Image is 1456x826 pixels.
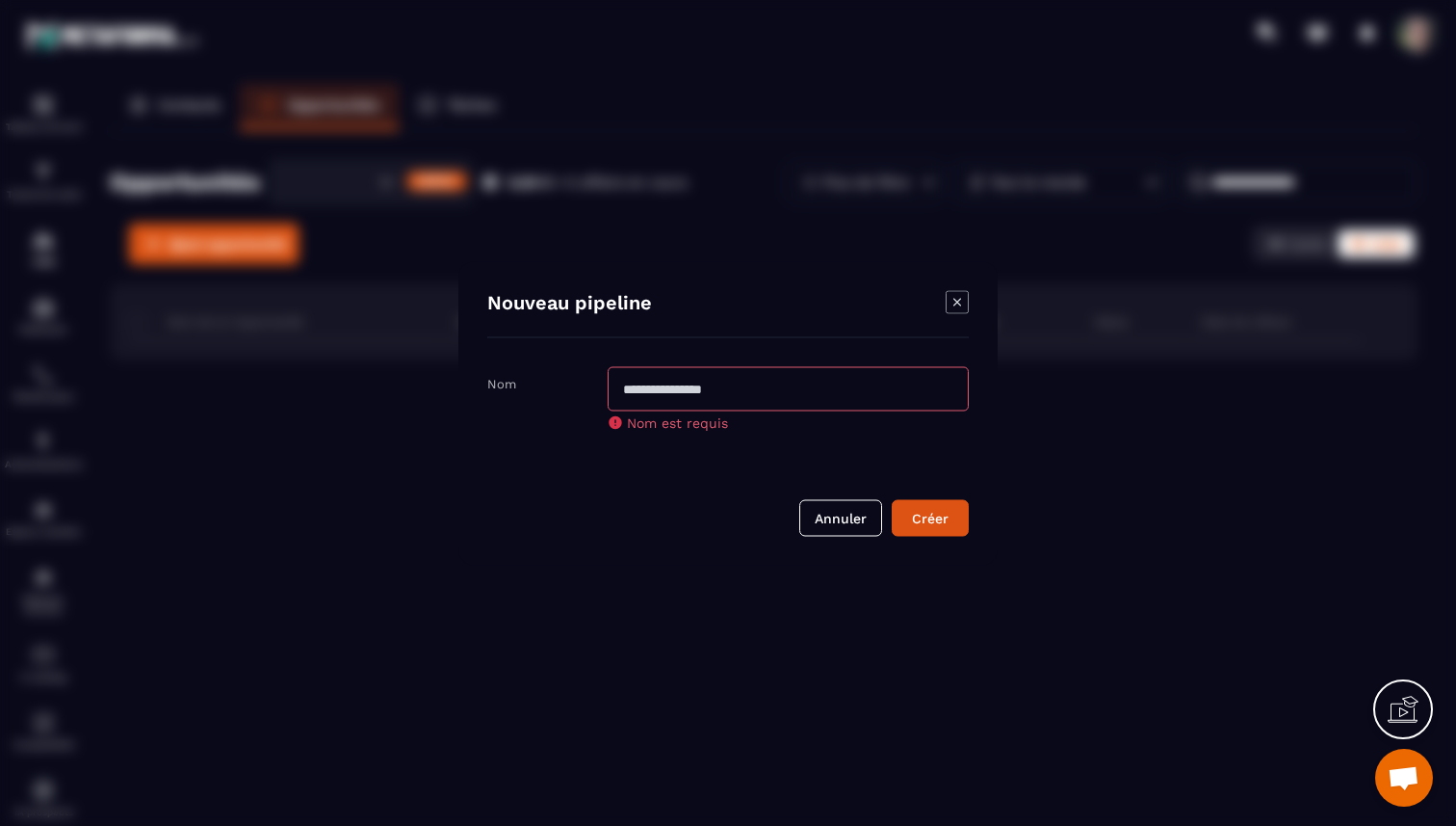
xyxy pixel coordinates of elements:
div: Créer [904,508,956,527]
h4: Nouveau pipeline [487,290,652,317]
button: Annuler [799,499,882,536]
span: Nom est requis [627,414,728,430]
button: Créer [892,499,969,536]
label: Nom [487,376,516,390]
a: Ouvrir le chat [1375,749,1433,807]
